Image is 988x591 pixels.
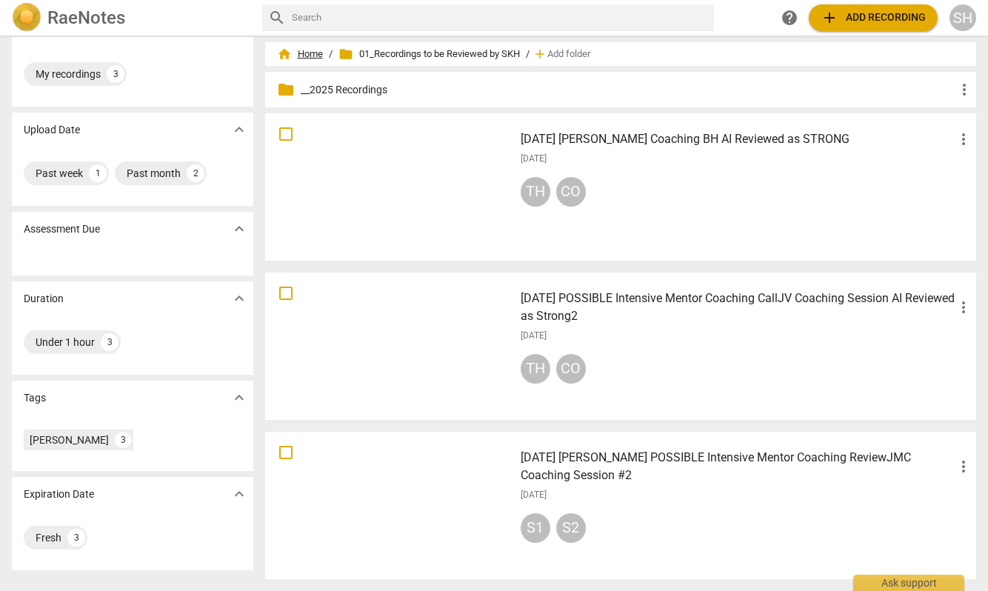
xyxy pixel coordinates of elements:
[781,9,798,27] span: help
[292,6,709,30] input: Search
[47,7,125,28] h2: RaeNotes
[329,49,333,60] span: /
[127,166,181,181] div: Past month
[556,354,586,384] div: CO
[270,278,972,415] a: [DATE] POSSIBLE Intensive Mentor Coaching CallJV Coaching Session AI Reviewed as Strong2[DATE]THCO
[230,121,248,138] span: expand_more
[187,164,204,182] div: 2
[547,49,590,60] span: Add folder
[526,49,530,60] span: /
[67,529,85,547] div: 3
[107,65,124,83] div: 3
[270,437,972,574] a: [DATE] [PERSON_NAME] POSSIBLE Intensive Mentor Coaching ReviewJMC Coaching Session #2[DATE]S1S2
[521,330,547,342] span: [DATE]
[521,449,955,484] h3: 2025.09.10 Sharon Hull POSSIBLE Intensive Mentor Coaching ReviewJMC Coaching Session #2
[228,483,250,505] button: Show more
[821,9,926,27] span: Add recording
[24,291,64,307] p: Duration
[556,177,586,207] div: CO
[36,166,83,181] div: Past week
[955,298,972,316] span: more_vert
[521,290,955,325] h3: 2025.07.30 POSSIBLE Intensive Mentor Coaching CallJV Coaching Session AI Reviewed as Strong2
[24,221,100,237] p: Assessment Due
[230,485,248,503] span: expand_more
[338,47,353,61] span: folder
[338,47,520,61] span: 01_Recordings to be Reviewed by SKH
[228,218,250,240] button: Show more
[36,530,61,545] div: Fresh
[228,118,250,141] button: Show more
[809,4,938,31] button: Upload
[277,47,292,61] span: home
[36,67,101,81] div: My recordings
[230,389,248,407] span: expand_more
[955,458,972,475] span: more_vert
[12,3,250,33] a: LogoRaeNotes
[556,513,586,543] div: S2
[101,333,119,351] div: 3
[24,390,46,406] p: Tags
[521,130,955,148] h3: 2025.09.24 Sharon Hull Coaching BH AI Reviewed as STRONG
[533,47,547,61] span: add
[228,287,250,310] button: Show more
[24,122,80,138] p: Upload Date
[776,4,803,31] a: Help
[521,489,547,501] span: [DATE]
[955,130,972,148] span: more_vert
[521,513,550,543] div: S1
[115,432,131,448] div: 3
[277,47,323,61] span: Home
[24,487,94,502] p: Expiration Date
[821,9,838,27] span: add
[853,575,964,591] div: Ask support
[36,335,95,350] div: Under 1 hour
[228,387,250,409] button: Show more
[268,9,286,27] span: search
[30,433,109,447] div: [PERSON_NAME]
[12,3,41,33] img: Logo
[230,220,248,238] span: expand_more
[955,81,973,98] span: more_vert
[521,177,550,207] div: TH
[301,82,956,98] p: __2025 Recordings
[949,4,976,31] button: SH
[277,81,295,98] span: folder
[521,354,550,384] div: TH
[521,153,547,165] span: [DATE]
[89,164,107,182] div: 1
[230,290,248,307] span: expand_more
[270,118,972,256] a: [DATE] [PERSON_NAME] Coaching BH AI Reviewed as STRONG[DATE]THCO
